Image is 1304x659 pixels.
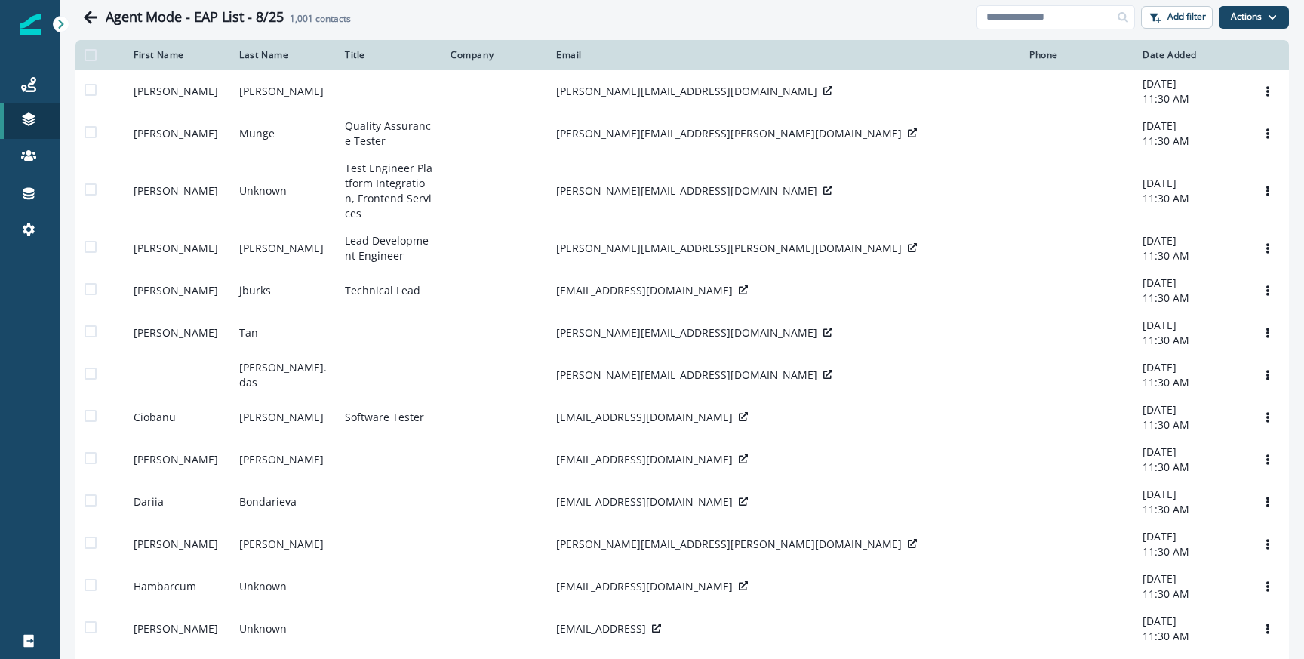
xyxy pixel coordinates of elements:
p: 11:30 AM [1143,291,1238,306]
p: 11:30 AM [1143,417,1238,433]
p: 11:30 AM [1143,375,1238,390]
h2: contacts [290,14,351,24]
td: Lead Development Engineer [336,227,441,269]
p: 11:30 AM [1143,460,1238,475]
p: 11:30 AM [1143,248,1238,263]
td: Ciobanu [125,396,230,439]
button: Options [1256,448,1280,471]
p: [DATE] [1143,318,1238,333]
button: Go back [75,2,106,32]
div: Last Name [239,49,327,61]
p: [EMAIL_ADDRESS][DOMAIN_NAME] [556,283,733,298]
button: Options [1256,575,1280,598]
p: [EMAIL_ADDRESS][DOMAIN_NAME] [556,452,733,467]
p: [DATE] [1143,119,1238,134]
button: Options [1256,237,1280,260]
td: [PERSON_NAME] [230,227,336,269]
td: [PERSON_NAME] [125,112,230,155]
td: [PERSON_NAME] [125,439,230,481]
p: [DATE] [1143,360,1238,375]
td: Test Engineer Platform Integration, Frontend Services [336,155,441,227]
td: Tan [230,312,336,354]
img: Inflection [20,14,41,35]
td: Technical Lead [336,269,441,312]
div: Title [345,49,432,61]
p: 11:30 AM [1143,544,1238,559]
button: Options [1256,322,1280,344]
button: Options [1256,279,1280,302]
td: [PERSON_NAME] [125,312,230,354]
div: Company [451,49,538,61]
p: [PERSON_NAME][EMAIL_ADDRESS][PERSON_NAME][DOMAIN_NAME] [556,241,902,256]
div: Date Added [1143,49,1238,61]
p: [DATE] [1143,402,1238,417]
td: [PERSON_NAME] [125,227,230,269]
td: Quality Assurance Tester [336,112,441,155]
td: [PERSON_NAME] [230,396,336,439]
p: [EMAIL_ADDRESS] [556,621,646,636]
p: [PERSON_NAME][EMAIL_ADDRESS][DOMAIN_NAME] [556,325,817,340]
p: [PERSON_NAME][EMAIL_ADDRESS][DOMAIN_NAME] [556,183,817,199]
td: Unknown [230,565,336,608]
h1: Agent Mode - EAP List - 8/25 [106,9,284,26]
td: Dariia [125,481,230,523]
p: [DATE] [1143,487,1238,502]
span: 1,001 [290,12,313,25]
p: [EMAIL_ADDRESS][DOMAIN_NAME] [556,410,733,425]
p: [PERSON_NAME][EMAIL_ADDRESS][PERSON_NAME][DOMAIN_NAME] [556,126,902,141]
button: Options [1256,406,1280,429]
p: [PERSON_NAME][EMAIL_ADDRESS][DOMAIN_NAME] [556,84,817,99]
button: Options [1256,122,1280,145]
p: 11:30 AM [1143,587,1238,602]
button: Options [1256,80,1280,103]
p: [DATE] [1143,276,1238,291]
button: Options [1256,617,1280,640]
td: [PERSON_NAME] [125,608,230,650]
td: Bondarieva [230,481,336,523]
div: First Name [134,49,221,61]
p: [DATE] [1143,76,1238,91]
button: Options [1256,180,1280,202]
p: 11:30 AM [1143,502,1238,517]
button: Options [1256,491,1280,513]
button: Actions [1219,6,1289,29]
p: [PERSON_NAME][EMAIL_ADDRESS][PERSON_NAME][DOMAIN_NAME] [556,537,902,552]
p: [DATE] [1143,445,1238,460]
p: Add filter [1167,11,1206,22]
td: [PERSON_NAME].das [230,354,336,396]
td: [PERSON_NAME] [125,269,230,312]
td: Hambarcum [125,565,230,608]
td: [PERSON_NAME] [125,155,230,227]
td: Software Tester [336,396,441,439]
p: [EMAIL_ADDRESS][DOMAIN_NAME] [556,494,733,510]
p: [DATE] [1143,614,1238,629]
button: Add filter [1141,6,1213,29]
p: [DATE] [1143,529,1238,544]
button: Options [1256,364,1280,386]
p: [DATE] [1143,176,1238,191]
p: 11:30 AM [1143,191,1238,206]
div: Email [556,49,1011,61]
div: Phone [1029,49,1124,61]
p: 11:30 AM [1143,333,1238,348]
p: [PERSON_NAME][EMAIL_ADDRESS][DOMAIN_NAME] [556,368,817,383]
td: [PERSON_NAME] [230,523,336,565]
p: 11:30 AM [1143,134,1238,149]
td: Munge [230,112,336,155]
td: jburks [230,269,336,312]
p: 11:30 AM [1143,629,1238,644]
p: [DATE] [1143,571,1238,587]
td: [PERSON_NAME] [230,439,336,481]
p: 11:30 AM [1143,91,1238,106]
button: Options [1256,533,1280,556]
p: [EMAIL_ADDRESS][DOMAIN_NAME] [556,579,733,594]
td: [PERSON_NAME] [125,70,230,112]
td: Unknown [230,608,336,650]
td: Unknown [230,155,336,227]
td: [PERSON_NAME] [230,70,336,112]
td: [PERSON_NAME] [125,523,230,565]
p: [DATE] [1143,233,1238,248]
